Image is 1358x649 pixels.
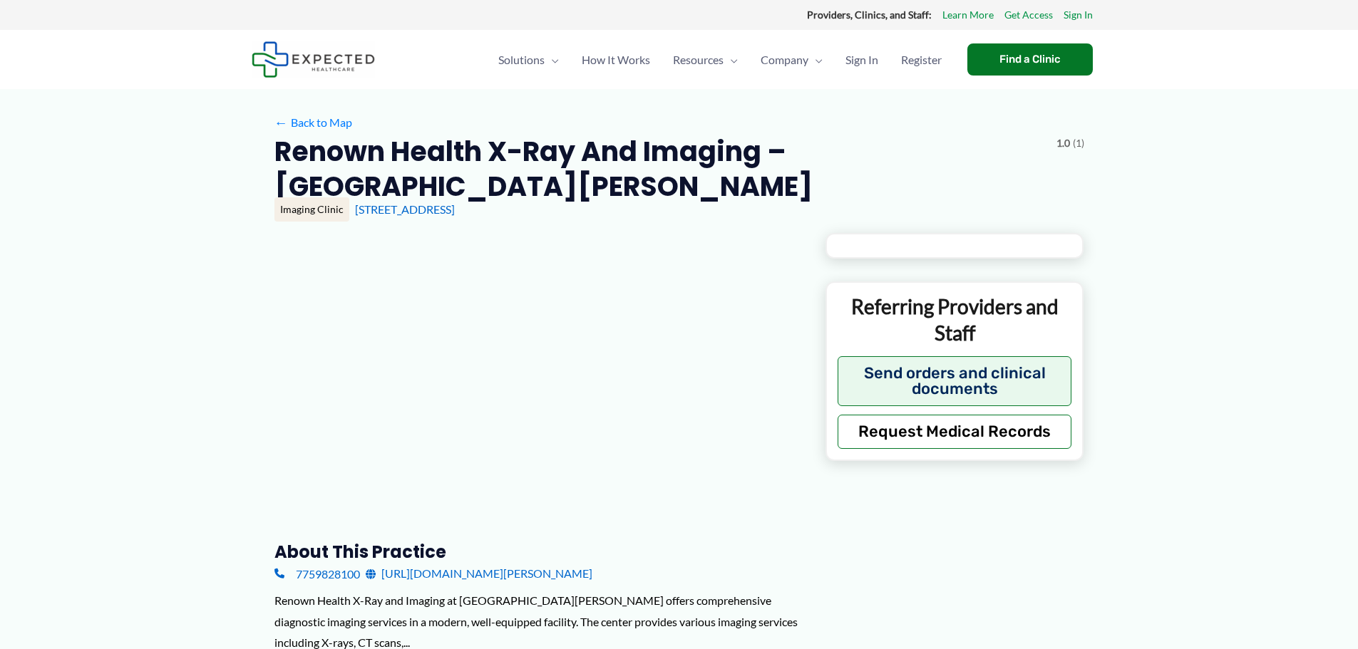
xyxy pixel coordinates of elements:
span: Menu Toggle [808,35,823,85]
nav: Primary Site Navigation [487,35,953,85]
h3: About this practice [274,541,803,563]
a: SolutionsMenu Toggle [487,35,570,85]
a: [URL][DOMAIN_NAME][PERSON_NAME] [366,563,592,584]
a: ResourcesMenu Toggle [662,35,749,85]
a: Find a Clinic [967,43,1093,76]
a: Learn More [942,6,994,24]
span: Resources [673,35,724,85]
span: Register [901,35,942,85]
a: Register [890,35,953,85]
span: Company [761,35,808,85]
button: Send orders and clinical documents [838,356,1072,406]
p: Referring Providers and Staff [838,294,1072,346]
span: (1) [1073,134,1084,152]
a: Sign In [1064,6,1093,24]
a: 7759828100 [274,563,360,584]
span: 1.0 [1056,134,1070,152]
span: ← [274,115,288,129]
div: Imaging Clinic [274,197,349,222]
span: Sign In [845,35,878,85]
button: Request Medical Records [838,415,1072,449]
span: How It Works [582,35,650,85]
a: How It Works [570,35,662,85]
a: ←Back to Map [274,112,352,133]
span: Menu Toggle [545,35,559,85]
img: Expected Healthcare Logo - side, dark font, small [252,41,375,78]
h2: Renown Health X-Ray and Imaging – [GEOGRAPHIC_DATA][PERSON_NAME] [274,134,1045,204]
span: Menu Toggle [724,35,738,85]
strong: Providers, Clinics, and Staff: [807,9,932,21]
a: [STREET_ADDRESS] [355,202,455,216]
a: CompanyMenu Toggle [749,35,834,85]
a: Sign In [834,35,890,85]
a: Get Access [1004,6,1053,24]
span: Solutions [498,35,545,85]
